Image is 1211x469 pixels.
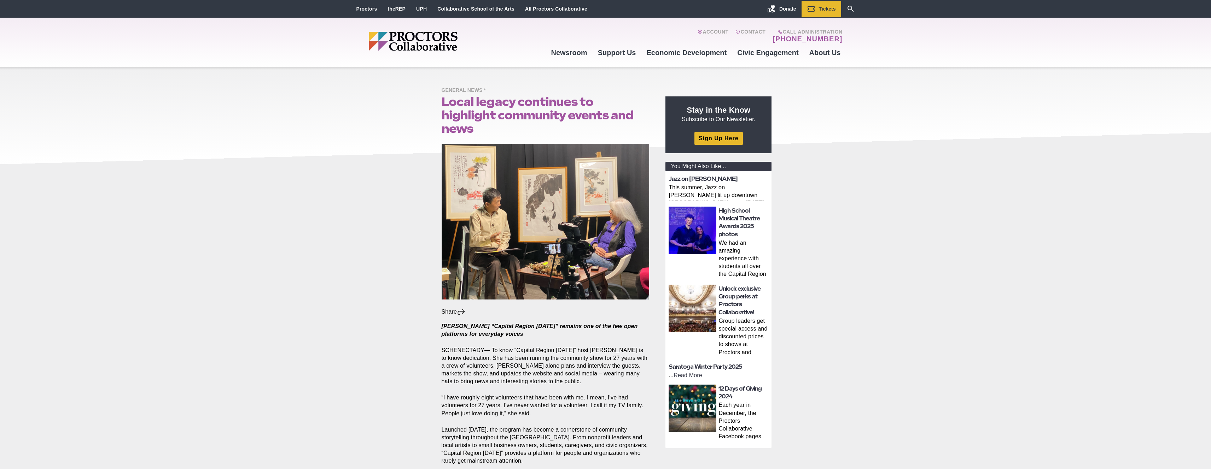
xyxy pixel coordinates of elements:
[437,6,514,12] a: Collaborative School of the Arts
[779,6,796,12] span: Donate
[694,132,743,144] a: Sign Up Here
[687,106,751,114] strong: Stay in the Know
[718,385,762,400] a: 12 Days of Giving 2024
[388,6,406,12] a: theREP
[804,43,846,62] a: About Us
[669,207,716,254] img: thumbnail: High School Musical Theatre Awards 2025 photos
[718,317,769,357] p: Group leaders get special access and discounted prices to shows at Proctors and theREP SCHENECTAD...
[802,1,841,17] a: Tickets
[674,372,702,378] a: Read More
[669,372,769,379] p: ...
[669,385,716,432] img: thumbnail: 12 Days of Giving 2024
[525,6,587,12] a: All Proctors Collaborative
[665,162,772,171] div: You Might Also Like...
[718,285,761,316] a: Unlock exclusive Group perks at Proctors Collaborative!
[841,1,860,17] a: Search
[442,87,490,93] a: General News *
[356,6,377,12] a: Proctors
[442,308,466,316] div: Share
[698,29,728,43] a: Account
[442,426,650,465] p: Launched [DATE], the program has become a cornerstone of community storytelling throughout the [G...
[674,105,763,123] p: Subscribe to Our Newsletter.
[773,35,842,43] a: [PHONE_NUMBER]
[442,394,650,417] p: “I have roughly eight volunteers that have been with me. I mean, I’ve had volunteers for 27 years...
[732,43,804,62] a: Civic Engagement
[369,32,512,51] img: Proctors logo
[669,176,738,182] a: Jazz on [PERSON_NAME]
[593,43,641,62] a: Support Us
[669,285,716,332] img: thumbnail: Unlock exclusive Group perks at Proctors Collaborative!
[669,363,742,370] a: Saratoga Winter Party 2025
[770,29,842,35] span: Call Administration
[546,43,592,62] a: Newsroom
[442,95,650,135] h1: Local legacy continues to highlight community events and news
[735,29,765,43] a: Contact
[442,86,490,95] span: General News *
[718,401,769,441] p: Each year in December, the Proctors Collaborative Facebook pages host the 12 Days of Giving-start...
[416,6,427,12] a: UPH
[442,346,650,385] p: SCHENECTADY— To know “Capital Region [DATE]” host [PERSON_NAME] is to know dedication. She has be...
[442,323,638,337] em: [PERSON_NAME] “Capital Region [DATE]” remains one of the few open platforms for everyday voices
[718,207,760,238] a: High School Musical Theatre Awards 2025 photos
[669,184,769,201] p: This summer, Jazz on [PERSON_NAME] lit up downtown [GEOGRAPHIC_DATA] every [DATE] with live, lunc...
[718,239,769,279] p: We had an amazing experience with students all over the Capital Region at the 2025 High School Mu...
[641,43,732,62] a: Economic Development
[819,6,836,12] span: Tickets
[762,1,801,17] a: Donate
